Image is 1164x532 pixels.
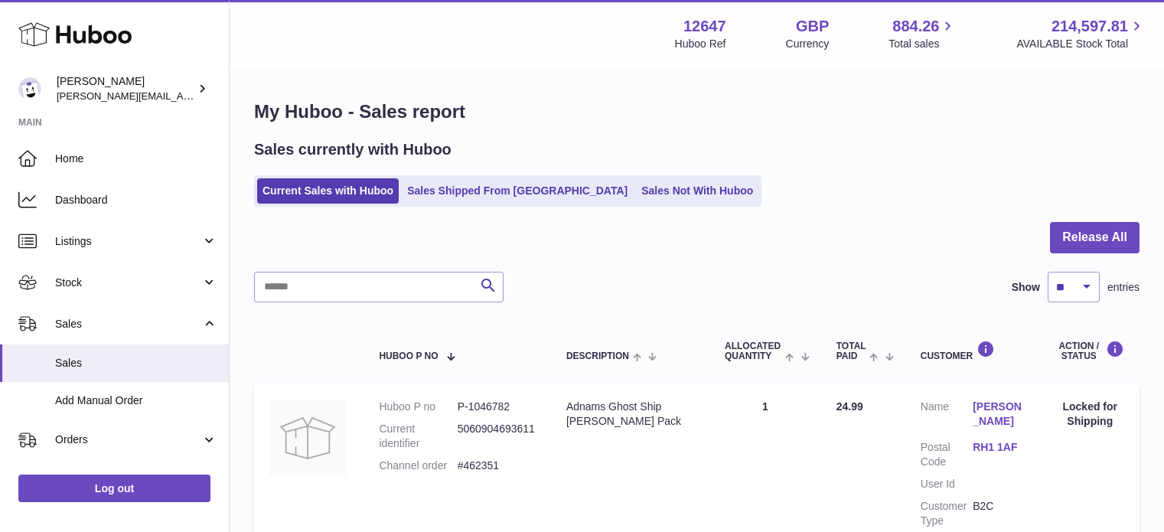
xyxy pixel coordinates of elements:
span: Stock [55,276,201,290]
a: Log out [18,475,210,502]
dt: Name [921,400,973,432]
span: entries [1107,280,1140,295]
span: 214,597.81 [1052,16,1128,37]
div: Customer [921,341,1025,361]
img: no-photo.jpg [269,400,346,476]
a: 214,597.81 AVAILABLE Stock Total [1016,16,1146,51]
dt: Current identifier [379,422,457,451]
div: Adnams Ghost Ship [PERSON_NAME] Pack [566,400,694,429]
a: Sales Shipped From [GEOGRAPHIC_DATA] [402,178,633,204]
span: ALLOCATED Quantity [725,341,781,361]
strong: GBP [796,16,829,37]
h2: Sales currently with Huboo [254,139,452,160]
a: 884.26 Total sales [888,16,957,51]
img: peter@pinter.co.uk [18,77,41,100]
span: Total sales [888,37,957,51]
strong: 12647 [683,16,726,37]
dd: B2C [973,499,1025,528]
span: Description [566,351,629,361]
dd: #462351 [458,459,536,473]
a: [PERSON_NAME] [973,400,1025,429]
h1: My Huboo - Sales report [254,100,1140,124]
span: Add Manual Order [55,393,217,408]
label: Show [1012,280,1040,295]
dd: 5060904693611 [458,422,536,451]
div: Action / Status [1056,341,1124,361]
dt: Channel order [379,459,457,473]
span: Sales [55,356,217,370]
span: Home [55,152,217,166]
dt: Huboo P no [379,400,457,414]
span: Listings [55,234,201,249]
span: 24.99 [836,400,863,413]
span: AVAILABLE Stock Total [1016,37,1146,51]
dt: User Id [921,477,973,491]
a: Current Sales with Huboo [257,178,399,204]
span: Huboo P no [379,351,438,361]
span: Orders [55,432,201,447]
div: Huboo Ref [675,37,726,51]
span: 884.26 [892,16,939,37]
a: Sales Not With Huboo [636,178,758,204]
dd: P-1046782 [458,400,536,414]
a: RH1 1AF [973,440,1025,455]
dt: Postal Code [921,440,973,469]
button: Release All [1050,222,1140,253]
span: Sales [55,317,201,331]
span: Dashboard [55,193,217,207]
span: Total paid [836,341,866,361]
span: [PERSON_NAME][EMAIL_ADDRESS][PERSON_NAME][DOMAIN_NAME] [57,90,389,102]
dt: Customer Type [921,499,973,528]
div: Locked for Shipping [1056,400,1124,429]
div: Currency [786,37,830,51]
div: [PERSON_NAME] [57,74,194,103]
